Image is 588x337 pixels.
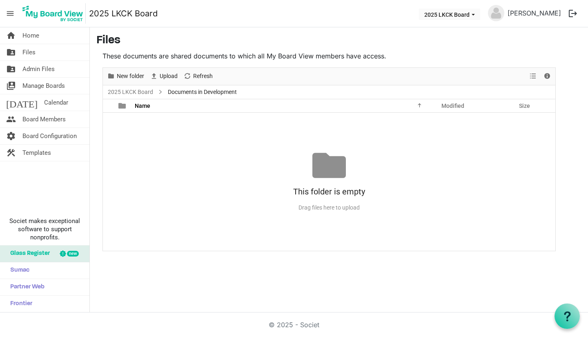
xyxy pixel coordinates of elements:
span: Sumac [6,262,29,279]
span: Templates [22,145,51,161]
span: switch_account [6,78,16,94]
span: Home [22,27,39,44]
span: settings [6,128,16,144]
div: new [67,251,79,257]
span: menu [2,6,18,21]
span: New folder [116,71,145,81]
a: My Board View Logo [20,3,89,24]
span: Files [22,44,36,60]
span: construction [6,145,16,161]
button: Upload [149,71,179,81]
span: people [6,111,16,127]
span: Board Members [22,111,66,127]
a: 2025 LKCK Board [89,5,158,22]
div: New folder [104,68,147,85]
h3: Files [96,34,581,48]
span: Manage Boards [22,78,65,94]
span: Refresh [192,71,214,81]
span: Partner Web [6,279,45,295]
button: logout [564,5,581,22]
span: Documents in Development [166,87,238,97]
button: New folder [106,71,146,81]
div: View [526,68,540,85]
span: Admin Files [22,61,55,77]
span: Glass Register [6,245,50,262]
span: Societ makes exceptional software to support nonprofits. [4,217,86,241]
span: Name [135,103,150,109]
div: This folder is empty [103,182,555,201]
div: Details [540,68,554,85]
div: Upload [147,68,180,85]
span: Upload [159,71,178,81]
img: no-profile-picture.svg [488,5,504,21]
button: Details [542,71,553,81]
span: Board Configuration [22,128,77,144]
button: 2025 LKCK Board dropdownbutton [419,9,480,20]
span: folder_shared [6,61,16,77]
div: Drag files here to upload [103,201,555,214]
span: Frontier [6,296,32,312]
button: View dropdownbutton [528,71,538,81]
a: © 2025 - Societ [269,321,319,329]
span: home [6,27,16,44]
span: Modified [441,103,464,109]
span: folder_shared [6,44,16,60]
div: Refresh [180,68,216,85]
a: 2025 LKCK Board [106,87,155,97]
p: These documents are shared documents to which all My Board View members have access. [102,51,556,61]
span: [DATE] [6,94,38,111]
a: [PERSON_NAME] [504,5,564,21]
button: Refresh [182,71,214,81]
img: My Board View Logo [20,3,86,24]
span: Size [519,103,530,109]
span: Calendar [44,94,68,111]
